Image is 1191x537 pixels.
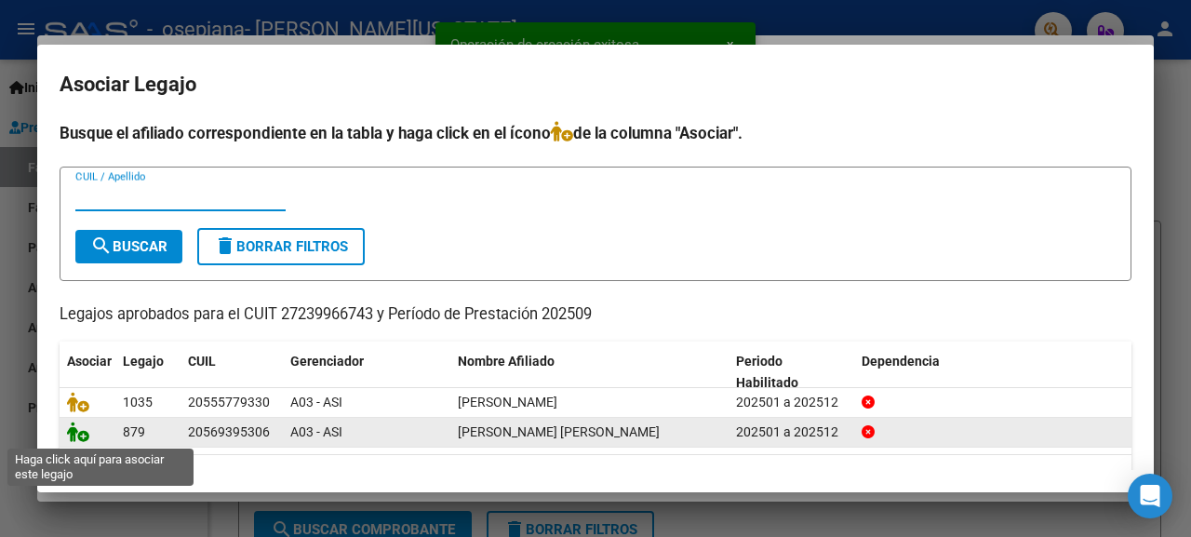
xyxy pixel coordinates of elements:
[123,395,153,409] span: 1035
[60,67,1131,102] h2: Asociar Legajo
[60,303,1131,327] p: Legajos aprobados para el CUIT 27239966743 y Período de Prestación 202509
[290,424,342,439] span: A03 - ASI
[60,121,1131,145] h4: Busque el afiliado correspondiente en la tabla y haga click en el ícono de la columna "Asociar".
[290,354,364,369] span: Gerenciador
[60,455,1131,502] div: 2 registros
[1128,474,1172,518] div: Open Intercom Messenger
[90,235,113,257] mat-icon: search
[188,354,216,369] span: CUIL
[290,395,342,409] span: A03 - ASI
[458,395,557,409] span: DITRANO BARBIERO FRANCESCO
[181,342,283,403] datatable-header-cell: CUIL
[214,235,236,257] mat-icon: delete
[123,354,164,369] span: Legajo
[458,354,555,369] span: Nombre Afiliado
[450,342,729,403] datatable-header-cell: Nombre Afiliado
[197,228,365,265] button: Borrar Filtros
[188,422,270,443] div: 20569395306
[862,354,940,369] span: Dependencia
[736,422,847,443] div: 202501 a 202512
[214,238,348,255] span: Borrar Filtros
[123,424,145,439] span: 879
[188,392,270,413] div: 20555779330
[854,342,1132,403] datatable-header-cell: Dependencia
[115,342,181,403] datatable-header-cell: Legajo
[458,424,660,439] span: MORAZAN TINEO MAXIMO ALEJANDRO
[283,342,450,403] datatable-header-cell: Gerenciador
[90,238,167,255] span: Buscar
[60,342,115,403] datatable-header-cell: Asociar
[67,354,112,369] span: Asociar
[729,342,854,403] datatable-header-cell: Periodo Habilitado
[736,392,847,413] div: 202501 a 202512
[736,354,798,390] span: Periodo Habilitado
[75,230,182,263] button: Buscar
